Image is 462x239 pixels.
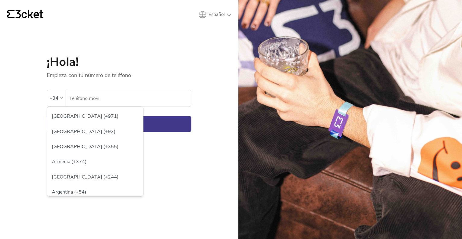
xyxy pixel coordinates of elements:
div: Armenia (+374) [49,154,142,169]
h1: ¡Hola! [47,56,191,68]
a: {' '} [7,10,43,20]
button: Continuar [47,116,191,132]
div: [GEOGRAPHIC_DATA] (+355) [49,139,142,154]
div: Argentina (+54) [49,185,142,200]
div: +34 [49,94,58,103]
div: [GEOGRAPHIC_DATA] (+971) [49,109,142,124]
input: Teléfono móvil [69,90,191,107]
div: [GEOGRAPHIC_DATA] (+93) [49,124,142,139]
p: Empieza con tu número de teléfono [47,68,191,79]
label: Teléfono móvil [65,90,191,107]
g: {' '} [7,10,14,18]
div: [GEOGRAPHIC_DATA] (+244) [49,169,142,185]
